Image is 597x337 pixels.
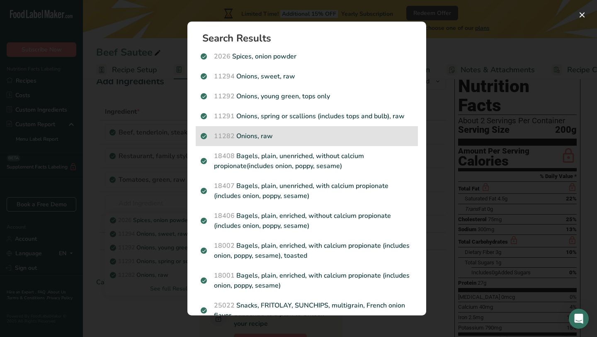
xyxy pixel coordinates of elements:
span: 18002 [214,241,235,250]
span: 11294 [214,72,235,81]
p: Bagels, plain, unenriched, with calcium propionate (includes onion, poppy, sesame) [201,181,413,201]
div: Open Intercom Messenger [569,309,589,329]
p: Onions, young green, tops only [201,91,413,101]
span: 18001 [214,271,235,280]
p: Onions, spring or scallions (includes tops and bulb), raw [201,111,413,121]
span: 11292 [214,92,235,101]
p: Snacks, FRITOLAY, SUNCHIPS, multigrain, French onion flavor [201,300,413,320]
span: 25022 [214,301,235,310]
p: Onions, sweet, raw [201,71,413,81]
p: Bagels, plain, enriched, with calcium propionate (includes onion, poppy, sesame), toasted [201,241,413,261]
span: 18406 [214,211,235,220]
span: 18408 [214,151,235,161]
p: Bagels, plain, enriched, with calcium propionate (includes onion, poppy, sesame) [201,271,413,291]
p: Spices, onion powder [201,51,413,61]
span: 11291 [214,112,235,121]
p: Onions, raw [201,131,413,141]
span: 2026 [214,52,231,61]
span: 11282 [214,132,235,141]
p: Bagels, plain, enriched, without calcium propionate (includes onion, poppy, sesame) [201,211,413,231]
span: 18407 [214,181,235,190]
p: Bagels, plain, unenriched, without calcium propionate(includes onion, poppy, sesame) [201,151,413,171]
h1: Search Results [202,33,418,43]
